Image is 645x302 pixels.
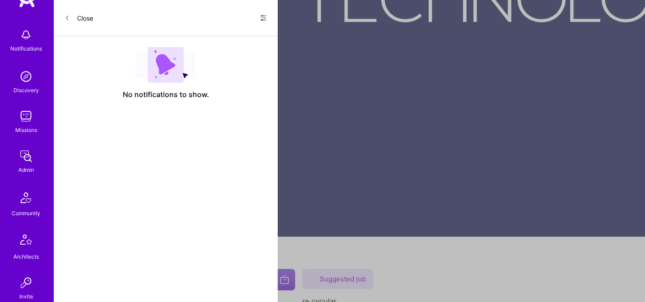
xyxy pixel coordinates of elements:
[10,44,42,53] div: Notifications
[136,47,195,83] img: empty
[13,85,39,95] div: Discovery
[17,147,35,165] img: admin teamwork
[123,90,209,99] span: No notifications to show.
[17,107,35,125] img: teamwork
[12,208,40,218] div: Community
[15,187,37,208] img: Community
[13,252,39,261] div: Architects
[17,68,35,85] img: discovery
[17,26,35,44] img: bell
[15,125,37,135] div: Missions
[19,292,33,301] div: Invite
[17,274,35,292] img: Invite
[15,230,37,252] img: Architects
[18,165,34,174] div: Admin
[64,11,93,25] button: Close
